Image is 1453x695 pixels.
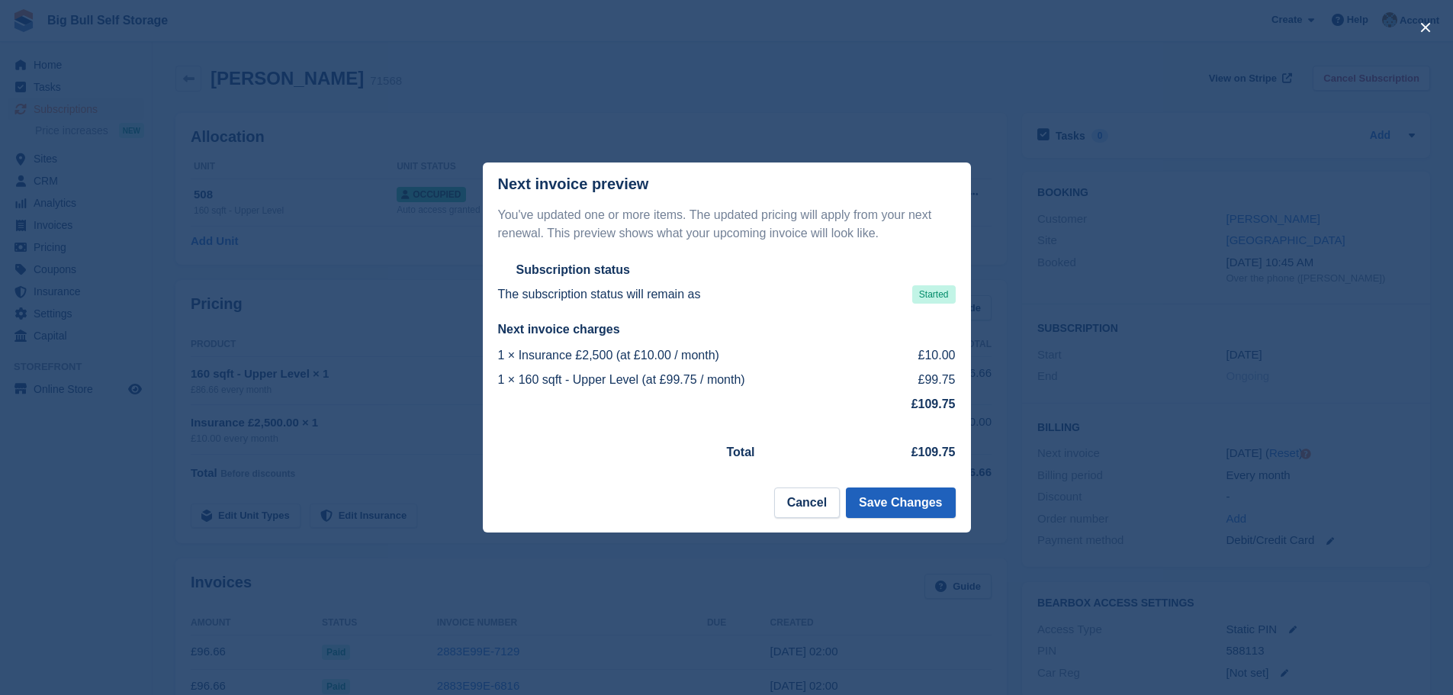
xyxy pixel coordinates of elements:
[498,285,701,304] p: The subscription status will remain as
[498,322,956,337] h2: Next invoice charges
[895,343,956,368] td: £10.00
[912,285,956,304] span: Started
[727,446,755,459] strong: Total
[911,397,956,410] strong: £109.75
[1413,15,1438,40] button: close
[774,487,840,518] button: Cancel
[516,262,630,278] h2: Subscription status
[846,487,955,518] button: Save Changes
[498,368,895,392] td: 1 × 160 sqft - Upper Level (at £99.75 / month)
[498,175,649,193] p: Next invoice preview
[498,206,956,243] p: You've updated one or more items. The updated pricing will apply from your next renewal. This pre...
[498,343,895,368] td: 1 × Insurance £2,500 (at £10.00 / month)
[911,446,956,459] strong: £109.75
[895,368,956,392] td: £99.75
